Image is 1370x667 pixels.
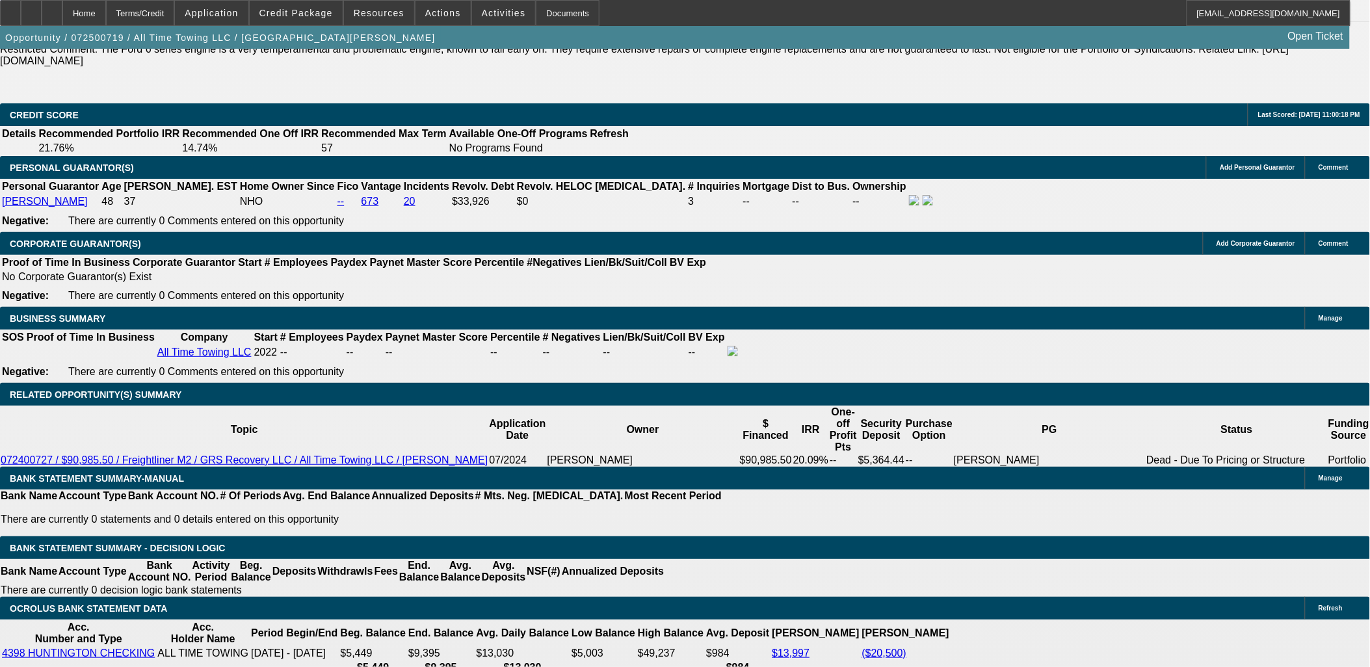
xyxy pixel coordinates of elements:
[58,490,127,503] th: Account Type
[705,621,770,646] th: Avg. Deposit
[472,1,536,25] button: Activities
[239,194,336,209] td: NHO
[10,163,134,173] span: PERSONAL GUARANTOR(S)
[157,621,249,646] th: Acc. Holder Name
[127,559,192,584] th: Bank Account NO.
[490,347,540,358] div: --
[1,256,131,269] th: Proof of Time In Business
[1328,454,1370,467] td: Portfolio
[905,454,953,467] td: --
[688,181,740,192] b: # Inquiries
[793,181,850,192] b: Dist to Bus.
[449,142,588,155] td: No Programs Found
[157,347,252,358] a: All Time Towing LLC
[344,1,414,25] button: Resources
[5,33,436,43] span: Opportunity / 072500719 / All Time Towing LLC / [GEOGRAPHIC_DATA][PERSON_NAME]
[590,127,630,140] th: Refresh
[858,406,905,454] th: Security Deposit
[259,8,333,18] span: Credit Package
[475,257,524,268] b: Percentile
[10,389,181,400] span: RELATED OPPORTUNITY(S) SUMMARY
[404,181,449,192] b: Incidents
[2,215,49,226] b: Negative:
[705,647,770,660] td: $984
[475,490,624,503] th: # Mts. Neg. [MEDICAL_DATA].
[58,559,127,584] th: Account Type
[739,454,793,467] td: $90,985.50
[490,332,540,343] b: Percentile
[909,195,919,205] img: facebook-icon.png
[220,490,282,503] th: # Of Periods
[240,181,335,192] b: Home Owner Since
[637,621,704,646] th: High Balance
[250,647,338,660] td: [DATE] - [DATE]
[265,257,328,268] b: # Employees
[488,406,546,454] th: Application Date
[688,345,726,360] td: --
[280,332,344,343] b: # Employees
[254,332,278,343] b: Start
[862,621,950,646] th: [PERSON_NAME]
[38,142,180,155] td: 21.76%
[481,559,527,584] th: Avg. Deposits
[415,1,471,25] button: Actions
[527,257,583,268] b: #Negatives
[101,181,121,192] b: Age
[10,473,184,484] span: BANK STATEMENT SUMMARY-MANUAL
[272,559,317,584] th: Deposits
[771,621,860,646] th: [PERSON_NAME]
[238,257,261,268] b: Start
[858,454,905,467] td: $5,364.44
[772,647,810,659] a: $13,997
[543,332,601,343] b: # Negatives
[1258,111,1360,118] span: Last Scored: [DATE] 11:00:18 PM
[603,332,686,343] b: Lien/Bk/Suit/Coll
[317,559,373,584] th: Withdrawls
[386,332,488,343] b: Paynet Master Score
[10,313,105,324] span: BUSINESS SUMMARY
[124,181,237,192] b: [PERSON_NAME]. EST
[408,647,474,660] td: $9,395
[561,559,665,584] th: Annualized Deposits
[10,110,79,120] span: CREDIT SCORE
[362,181,401,192] b: Vantage
[124,194,238,209] td: 37
[321,127,447,140] th: Recommended Max Term
[254,345,278,360] td: 2022
[250,621,338,646] th: Period Begin/End
[2,196,88,207] a: [PERSON_NAME]
[543,347,601,358] div: --
[10,603,167,614] span: OCROLUS BANK STATEMENT DATA
[133,257,235,268] b: Corporate Guarantor
[68,215,344,226] span: There are currently 0 Comments entered on this opportunity
[1319,475,1343,482] span: Manage
[26,331,155,344] th: Proof of Time In Business
[68,366,344,377] span: There are currently 0 Comments entered on this opportunity
[337,181,359,192] b: Fico
[585,257,667,268] b: Lien/Bk/Suit/Coll
[337,196,345,207] a: --
[547,406,739,454] th: Owner
[2,181,99,192] b: Personal Guarantor
[362,196,379,207] a: 673
[476,647,570,660] td: $13,030
[603,345,687,360] td: --
[482,8,526,18] span: Activities
[250,1,343,25] button: Credit Package
[862,647,907,659] a: ($20,500)
[371,490,474,503] th: Annualized Deposits
[175,1,248,25] button: Application
[449,127,588,140] th: Available One-Off Programs
[181,332,228,343] b: Company
[346,345,384,360] td: --
[571,647,636,660] td: $5,003
[829,454,858,467] td: --
[1220,164,1295,171] span: Add Personal Guarantor
[728,346,738,356] img: facebook-icon.png
[1328,406,1370,454] th: Funding Source
[743,181,790,192] b: Mortgage
[547,454,739,467] td: [PERSON_NAME]
[68,290,344,301] span: There are currently 0 Comments entered on this opportunity
[404,196,415,207] a: 20
[340,621,406,646] th: Beg. Balance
